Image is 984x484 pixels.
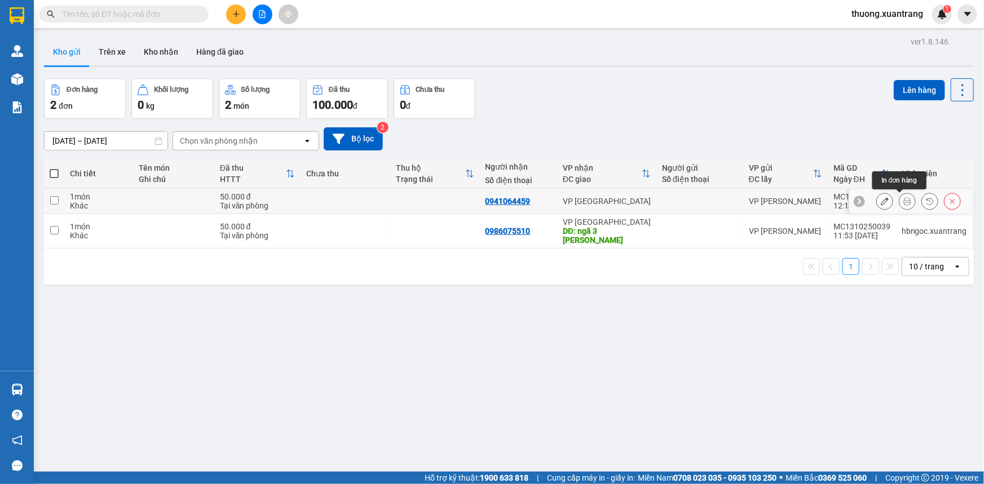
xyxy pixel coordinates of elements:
[44,78,126,119] button: Đơn hàng2đơn
[62,8,195,20] input: Tìm tên, số ĐT hoặc mã đơn
[220,222,295,231] div: 50.000 đ
[10,7,24,24] img: logo-vxr
[11,73,23,85] img: warehouse-icon
[225,98,231,112] span: 2
[779,476,783,480] span: ⚪️
[749,175,813,184] div: ĐC lấy
[921,474,929,482] span: copyright
[279,5,298,24] button: aim
[963,9,973,19] span: caret-down
[214,159,301,189] th: Toggle SortBy
[44,38,90,65] button: Kho gửi
[70,231,127,240] div: Khác
[146,101,155,110] span: kg
[12,410,23,420] span: question-circle
[284,10,292,18] span: aim
[47,10,55,18] span: search
[187,38,253,65] button: Hàng đã giao
[396,163,465,172] div: Thu hộ
[11,45,23,57] img: warehouse-icon
[749,227,822,236] div: VP [PERSON_NAME]
[957,5,977,24] button: caret-down
[45,132,167,150] input: Select a date range.
[139,175,209,184] div: Ghi chú
[875,472,877,484] span: |
[11,384,23,396] img: warehouse-icon
[557,159,656,189] th: Toggle SortBy
[902,169,967,178] div: Nhân viên
[400,98,406,112] span: 0
[937,9,947,19] img: icon-new-feature
[303,136,312,145] svg: open
[59,101,73,110] span: đơn
[662,175,738,184] div: Số điện thoại
[353,101,358,110] span: đ
[872,171,926,189] div: In đơn hàng
[70,222,127,231] div: 1 món
[131,78,213,119] button: Khối lượng0kg
[833,201,890,210] div: 12:14 [DATE]
[638,472,776,484] span: Miền Nam
[306,169,385,178] div: Chưa thu
[390,159,480,189] th: Toggle SortBy
[220,163,286,172] div: Đã thu
[12,460,23,471] span: message
[416,86,445,94] div: Chưa thu
[749,163,813,172] div: VP gửi
[425,472,528,484] span: Hỗ trợ kỹ thuật:
[258,10,266,18] span: file-add
[226,5,246,24] button: plus
[70,201,127,210] div: Khác
[139,163,209,172] div: Tên món
[219,78,301,119] button: Số lượng2món
[537,472,539,484] span: |
[12,435,23,446] span: notification
[486,197,531,206] div: 0941064459
[563,197,651,206] div: VP [GEOGRAPHIC_DATA]
[67,86,98,94] div: Đơn hàng
[70,169,127,178] div: Chi tiết
[329,86,350,94] div: Đã thu
[833,163,881,172] div: Mã GD
[842,258,859,275] button: 1
[220,201,295,210] div: Tại văn phòng
[180,135,258,146] div: Chọn văn phòng nhận
[312,98,353,112] span: 100.000
[749,197,822,206] div: VP [PERSON_NAME]
[833,192,890,201] div: MC1310250041
[90,38,135,65] button: Trên xe
[662,163,738,172] div: Người gửi
[563,175,642,184] div: ĐC giao
[220,192,295,201] div: 50.000 đ
[911,35,948,48] div: ver 1.8.146
[377,122,389,133] sup: 2
[396,175,465,184] div: Trạng thái
[743,159,828,189] th: Toggle SortBy
[11,101,23,113] img: solution-icon
[953,262,962,271] svg: open
[406,101,411,110] span: đ
[673,473,776,482] strong: 0708 023 035 - 0935 103 250
[909,261,944,272] div: 10 / trang
[486,176,551,185] div: Số điện thoại
[233,101,249,110] span: món
[232,10,240,18] span: plus
[138,98,144,112] span: 0
[50,98,56,112] span: 2
[324,127,383,150] button: Bộ lọc
[563,163,642,172] div: VP nhận
[943,5,951,13] sup: 1
[253,5,272,24] button: file-add
[135,38,187,65] button: Kho nhận
[828,159,896,189] th: Toggle SortBy
[842,7,932,21] span: thuong.xuantrang
[220,175,286,184] div: HTTT
[394,78,475,119] button: Chưa thu0đ
[833,231,890,240] div: 11:53 [DATE]
[894,80,945,100] button: Lên hàng
[945,5,949,13] span: 1
[220,231,295,240] div: Tại văn phòng
[70,192,127,201] div: 1 món
[833,175,881,184] div: Ngày ĐH
[833,222,890,231] div: MC1310250039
